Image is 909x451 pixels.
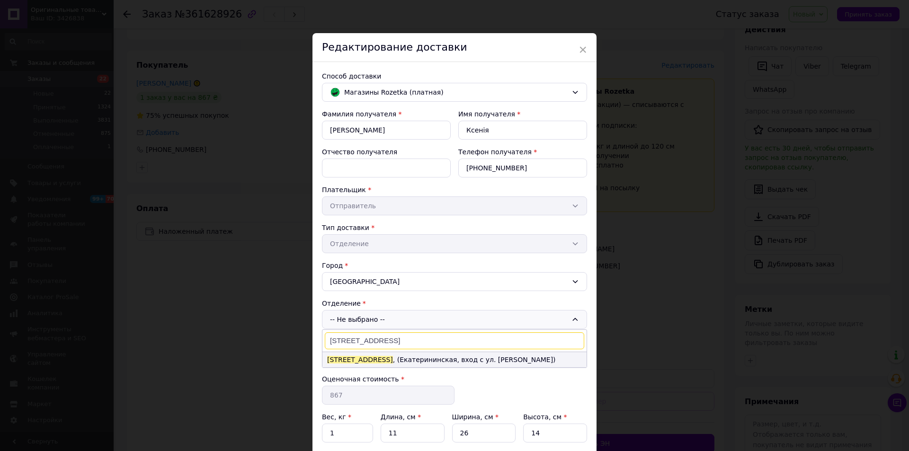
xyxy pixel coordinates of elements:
div: Редактирование доставки [312,33,597,62]
input: Найти [325,332,584,349]
div: Отделение [322,299,587,308]
div: Способ доставки [322,71,587,81]
label: Ширина, см [452,413,499,421]
span: × [579,42,587,58]
input: +380 [458,159,587,177]
label: Оценочная стоимость [322,375,399,383]
label: Фамилия получателя [322,110,396,118]
span: Магазины Rozetka (платная) [344,87,568,97]
li: , (Екатерининская, вход с ул. [PERSON_NAME]) [322,352,587,367]
label: Телефон получателя [458,148,532,156]
div: Тип доставки [322,223,587,232]
label: Имя получателя [458,110,515,118]
label: Отчество получателя [322,148,397,156]
label: Высота, см [523,413,567,421]
div: [GEOGRAPHIC_DATA] [322,272,587,291]
span: [STREET_ADDRESS] [327,356,393,363]
div: Плательщик [322,185,587,195]
div: Город [322,261,587,270]
div: -- Не выбрано -- [322,310,587,329]
label: Вес, кг [322,413,351,421]
label: Длина, см [381,413,421,421]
